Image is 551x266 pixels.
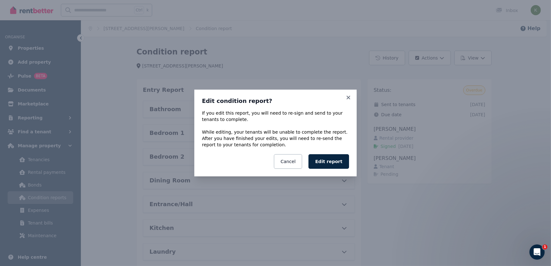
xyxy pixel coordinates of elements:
[542,244,548,250] span: 1
[308,154,349,169] button: Edit report
[529,244,545,260] iframe: Intercom live chat
[202,97,349,105] h3: Edit condition report?
[202,110,349,148] p: If you edit this report, you will need to re-sign and send to your tenants to complete. While edi...
[274,154,302,169] button: Cancel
